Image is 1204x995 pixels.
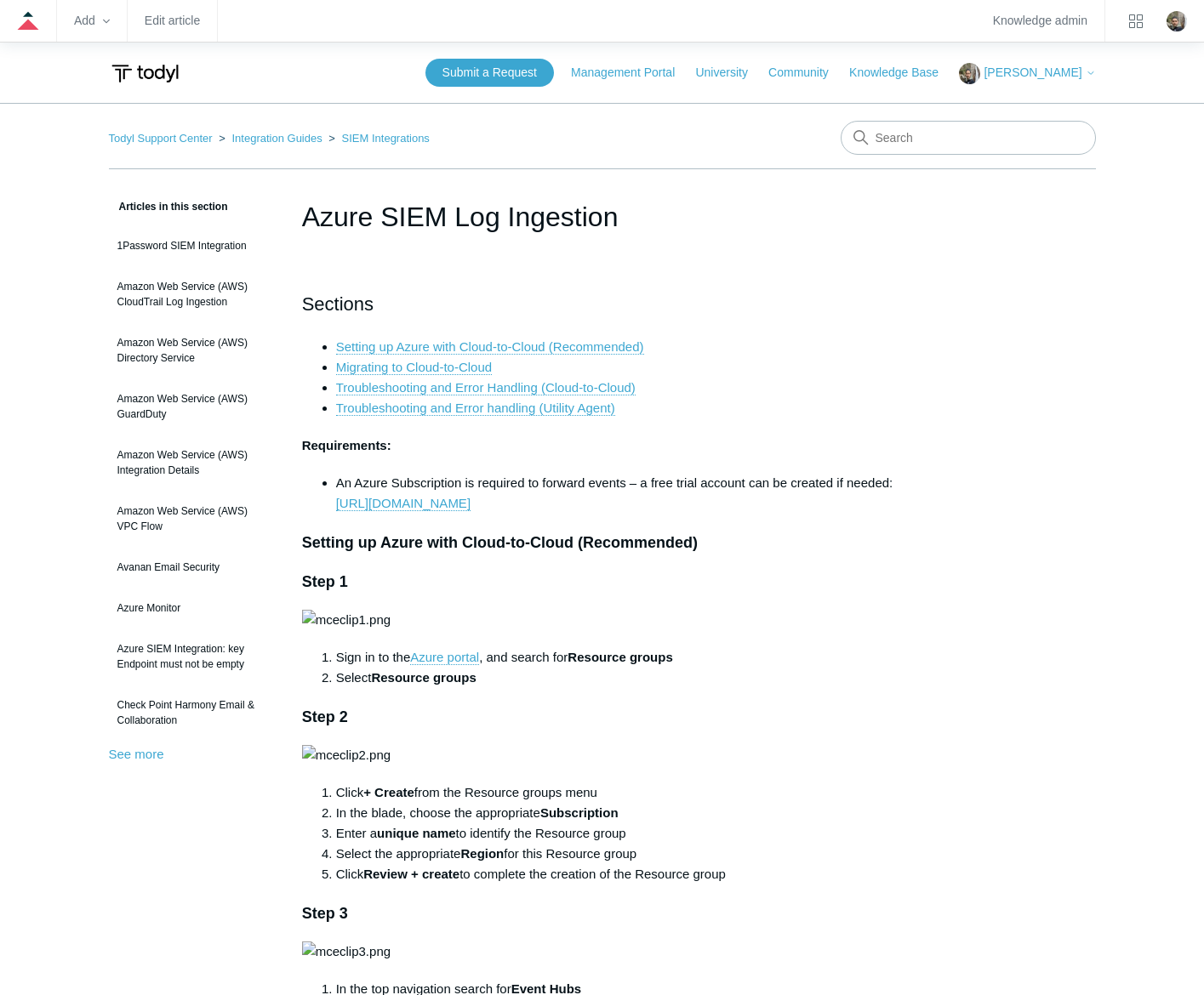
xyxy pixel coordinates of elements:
[363,785,414,799] strong: + Create
[841,121,1096,155] input: Search
[109,495,277,543] a: Amazon Web Service (AWS) VPC Flow
[336,339,644,355] a: Setting up Azure with Cloud-to-Cloud (Recommended)
[460,846,504,861] strong: Region
[109,689,277,736] a: Check Point Harmony Email & Collaboration
[109,439,277,486] a: Amazon Web Service (AWS) Integration Details
[336,668,903,688] li: Select
[336,380,636,395] a: Troubleshooting and Error Handling (Cloud-to-Cloud)
[302,438,391,452] strong: Requirements:
[302,705,903,730] h3: Step 2
[325,132,430,145] li: SIEM Integrations
[109,230,277,262] a: 1Password SIEM Integration
[302,610,391,630] img: mceclip1.png
[410,650,479,665] a: Azure portal
[302,901,903,926] h3: Step 3
[231,132,322,145] a: Integration Guides
[336,782,903,803] li: Click from the Resource groups menu
[109,747,164,761] a: See more
[993,16,1087,26] a: Knowledge admin
[695,64,764,82] a: University
[336,803,903,823] li: In the blade, choose the appropriate
[371,670,476,685] strong: Resource groups
[568,650,672,664] strong: Resource groups
[109,201,228,213] span: Articles in this section
[571,64,692,82] a: Management Portal
[959,63,1095,84] button: [PERSON_NAME]
[342,132,430,145] a: SIEM Integrations
[336,647,903,668] li: Sign in to the , and search for
[302,570,903,594] h3: Step 1
[336,473,903,514] li: An Azure Subscription is required to forward events – a free trial account can be created if needed:
[336,360,492,375] a: Migrating to Cloud-to-Cloud
[302,196,903,237] h1: Azure SIEM Log Ingestion
[302,941,391,962] img: mceclip3.png
[109,551,277,583] a: Avanan Email Security
[336,844,903,864] li: Select the appropriate for this Resource group
[336,823,903,844] li: Enter a to identify the Resource group
[109,132,213,145] a: Todyl Support Center
[109,633,277,680] a: Azure SIEM Integration: key Endpoint must not be empty
[109,327,277,374] a: Amazon Web Service (AWS) Directory Service
[336,496,471,511] a: [URL][DOMAIN_NAME]
[302,531,903,555] h3: Setting up Azure with Cloud-to-Cloud (Recommended)
[74,16,110,26] zd-hc-trigger: Add
[215,132,325,145] li: Integration Guides
[425,59,554,87] a: Submit a Request
[302,289,903,319] h2: Sections
[109,592,277,624] a: Azure Monitor
[849,64,956,82] a: Knowledge Base
[145,16,200,26] a: Edit article
[1167,11,1187,31] zd-hc-trigger: Click your profile icon to open the profile menu
[109,58,181,89] img: Todyl Support Center Help Center home page
[540,805,619,820] strong: Subscription
[336,401,615,416] a: Troubleshooting and Error handling (Utility Agent)
[1167,11,1187,31] img: user avatar
[109,383,277,430] a: Amazon Web Service (AWS) GuardDuty
[363,867,459,881] strong: Review + create
[984,65,1081,79] span: [PERSON_NAME]
[109,270,277,318] a: Amazon Web Service (AWS) CloudTrail Log Ingestion
[302,745,391,765] img: mceclip2.png
[768,64,846,82] a: Community
[109,132,216,145] li: Todyl Support Center
[336,864,903,884] li: Click to complete the creation of the Resource group
[377,826,456,840] strong: unique name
